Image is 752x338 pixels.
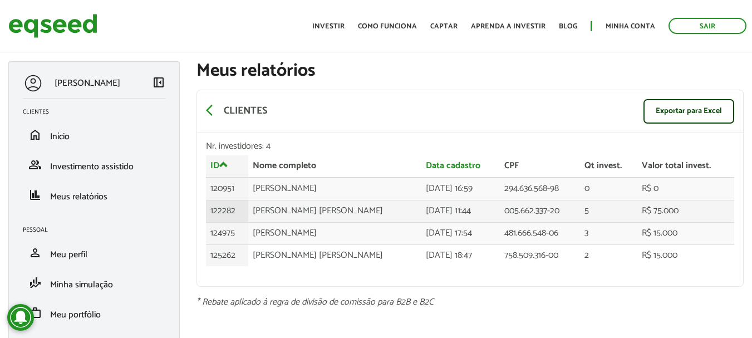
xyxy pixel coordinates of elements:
a: Captar [430,23,458,30]
td: 122282 [206,200,248,222]
td: 125262 [206,244,248,266]
span: left_panel_close [152,76,165,89]
a: Como funciona [358,23,417,30]
td: [DATE] 16:59 [421,178,500,200]
a: Sair [669,18,746,34]
td: [PERSON_NAME] [PERSON_NAME] [248,244,421,266]
a: ID [210,160,228,170]
td: 758.509.316-00 [500,244,579,266]
a: Minha conta [606,23,655,30]
a: Investir [312,23,345,30]
td: 3 [580,222,637,244]
td: R$ 75.000 [637,200,734,222]
a: personMeu perfil [23,246,165,259]
td: 124975 [206,222,248,244]
a: finance_modeMinha simulação [23,276,165,290]
li: Meu portfólio [14,298,174,328]
td: 481.666.548-06 [500,222,579,244]
span: home [28,128,42,141]
a: financeMeus relatórios [23,188,165,202]
span: finance_mode [28,276,42,290]
th: Nome completo [248,155,421,178]
h1: Meus relatórios [196,61,744,81]
a: workMeu portfólio [23,306,165,320]
li: Minha simulação [14,268,174,298]
td: 294.636.568-98 [500,178,579,200]
td: [PERSON_NAME] [PERSON_NAME] [248,200,421,222]
td: 120951 [206,178,248,200]
th: Qt invest. [580,155,637,178]
td: [DATE] 17:54 [421,222,500,244]
th: Valor total invest. [637,155,734,178]
a: groupInvestimento assistido [23,158,165,172]
a: homeInício [23,128,165,141]
span: arrow_back_ios [206,104,219,117]
span: Meu portfólio [50,307,101,322]
a: Exportar para Excel [643,99,734,124]
p: Clientes [224,105,267,117]
em: * Rebate aplicado à regra de divisão de comissão para B2B e B2C [196,295,434,310]
td: [PERSON_NAME] [248,178,421,200]
span: person [28,246,42,259]
a: Data cadastro [426,161,480,170]
td: [DATE] 18:47 [421,244,500,266]
li: Meus relatórios [14,180,174,210]
p: [PERSON_NAME] [55,78,120,89]
td: [PERSON_NAME] [248,222,421,244]
a: Blog [559,23,577,30]
a: Colapsar menu [152,76,165,91]
li: Meu perfil [14,238,174,268]
td: R$ 15.000 [637,244,734,266]
th: CPF [500,155,579,178]
td: 0 [580,178,637,200]
span: Minha simulação [50,277,113,292]
span: Investimento assistido [50,159,134,174]
span: Início [50,129,70,144]
li: Início [14,120,174,150]
span: Meu perfil [50,247,87,262]
td: 005.662.337-20 [500,200,579,222]
span: finance [28,188,42,202]
li: Investimento assistido [14,150,174,180]
span: group [28,158,42,172]
td: R$ 15.000 [637,222,734,244]
h2: Clientes [23,109,174,115]
h2: Pessoal [23,227,174,233]
td: 5 [580,200,637,222]
td: [DATE] 11:44 [421,200,500,222]
span: work [28,306,42,320]
td: R$ 0 [637,178,734,200]
a: arrow_back_ios [206,104,219,119]
td: 2 [580,244,637,266]
a: Aprenda a investir [471,23,545,30]
div: Nr. investidores: 4 [206,142,734,151]
img: EqSeed [8,11,97,41]
span: Meus relatórios [50,189,107,204]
